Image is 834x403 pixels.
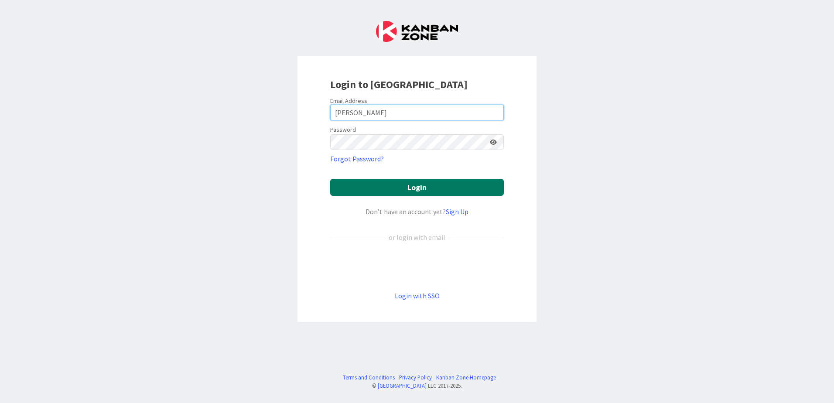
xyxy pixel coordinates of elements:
[343,373,395,382] a: Terms and Conditions
[330,78,468,91] b: Login to [GEOGRAPHIC_DATA]
[446,207,468,216] a: Sign Up
[399,373,432,382] a: Privacy Policy
[330,97,367,105] label: Email Address
[330,154,384,164] a: Forgot Password?
[330,206,504,217] div: Don’t have an account yet?
[326,257,508,276] iframe: Sign in with Google Button
[330,179,504,196] button: Login
[376,21,458,42] img: Kanban Zone
[330,125,356,134] label: Password
[436,373,496,382] a: Kanban Zone Homepage
[338,382,496,390] div: © LLC 2017- 2025 .
[386,232,448,242] div: or login with email
[395,291,440,300] a: Login with SSO
[378,382,427,389] a: [GEOGRAPHIC_DATA]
